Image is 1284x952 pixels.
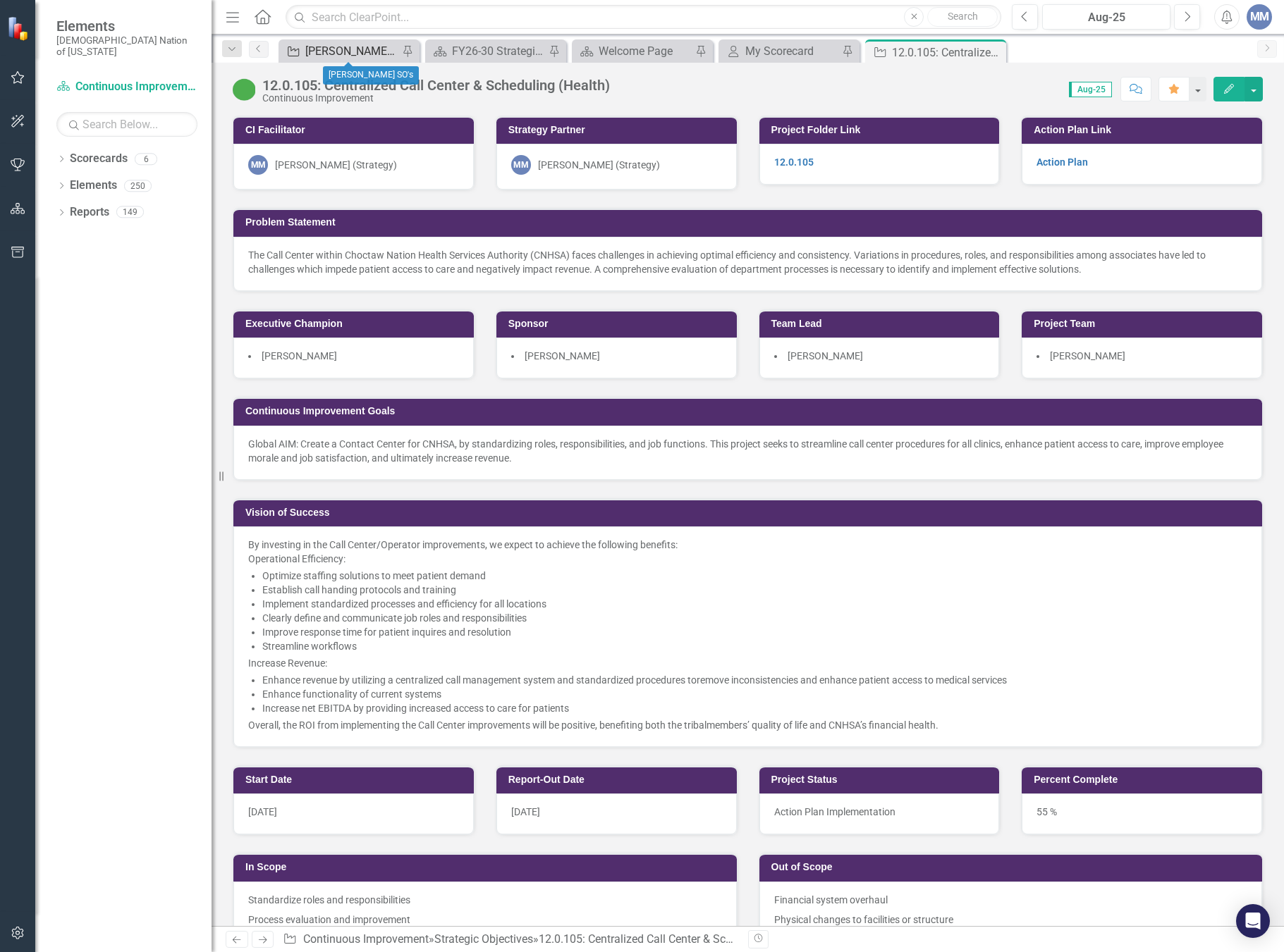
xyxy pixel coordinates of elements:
[262,93,610,104] div: Continuous Improvement
[525,350,600,361] span: [PERSON_NAME]
[262,641,357,652] span: Streamline workflows
[248,719,707,731] span: Overall, the ROI from implementing the Call Center improvements will be positive, benefiting both...
[245,406,1255,416] h3: Continuous Improvement Goals
[511,155,531,175] div: MM
[1236,904,1270,938] div: Open Intercom Messenger
[262,701,1247,715] p: ​
[745,42,838,60] div: My Scorecard
[323,66,419,85] div: [PERSON_NAME] SO's
[262,688,441,700] span: Enhance functionality of current systems
[262,611,1247,625] p: ​
[245,507,1255,518] h3: Vision of Success
[262,639,1247,653] p: ​
[771,774,993,785] h3: Project Status
[599,42,692,60] div: Welcome Page
[774,910,1248,929] p: Physical changes to facilities or structure​
[539,932,812,946] div: 12.0.105: Centralized Call Center & Scheduling (Health)
[248,155,268,175] div: MM
[771,125,993,135] h3: Project Folder Link
[245,125,467,135] h3: CI Facilitator
[771,862,1256,872] h3: Out of Scope
[892,44,1003,61] div: 12.0.105: Centralized Call Center & Scheduling (Health)
[538,158,660,172] div: [PERSON_NAME] (Strategy)
[262,626,511,638] span: Improve response time for patient inquires and resolution
[124,180,152,192] div: 250
[575,42,692,60] a: Welcome Page
[56,112,197,137] input: Search Below...
[508,125,730,135] h3: Strategy Partner
[262,598,546,610] span: Implement standardized processes and efficiency for all locations
[434,932,533,946] a: Strategic Objectives
[262,625,1247,639] p: ​
[1042,4,1170,30] button: Aug-25
[283,932,737,948] div: » »
[262,673,1247,687] p: ​
[233,78,255,101] img: CI Action Plan Approved/In Progress
[1050,350,1125,361] span: [PERSON_NAME]
[248,437,1247,465] p: Global AIM: Create a Contact Center for CNHSA, by standardizing roles, responsibilities, and job ...
[262,583,1247,597] p: ​
[1069,82,1112,97] span: Aug-25
[1034,125,1255,135] h3: Action Plan Link
[774,806,895,817] span: Action Plan Implementation
[305,42,398,60] div: [PERSON_NAME] SO's
[245,774,467,785] h3: Start Date
[927,7,998,27] button: Search
[248,552,1247,566] p: ​
[56,35,197,58] small: [DEMOGRAPHIC_DATA] Nation of [US_STATE]
[303,932,429,946] a: Continuous Improvement
[429,42,545,60] a: FY26-30 Strategic Plan
[262,570,486,581] span: Optimize staffing solutions to meet patient demand
[262,674,697,686] span: Enhance revenue by utilizing a centralized call management system and standardized procedures to
[262,78,610,93] div: 12.0.105: Centralized Call Center & Scheduling (Health)
[248,657,327,669] span: Increase Revenue:
[771,319,993,329] h3: Team Lead
[7,16,32,41] img: ClearPoint Strategy
[70,204,109,221] a: Reports
[1022,793,1262,834] div: 55 %
[722,42,838,60] a: My Scorecard
[774,893,1248,910] p: Financial system overhaul​
[948,11,978,22] span: Search
[508,319,730,329] h3: Sponsor
[774,156,814,168] a: 12.0.105
[245,217,1255,228] h3: Problem Statement
[135,153,157,165] div: 6
[452,42,545,60] div: FY26-30 Strategic Plan
[248,910,722,929] p: Process evaluation and improvement​
[245,862,730,872] h3: In Scope
[508,774,730,785] h3: Report-Out Date
[1247,4,1272,30] button: MM
[248,806,277,817] span: [DATE]
[262,569,1247,583] p: ​
[248,539,678,550] span: By investing in the Call Center/Operator improvements, we expect to achieve the following benefits:
[262,612,527,624] span: Clearly define and communicate job roles and responsibilities
[116,206,144,218] div: 149
[511,806,540,817] span: [DATE]
[275,158,397,172] div: [PERSON_NAME] (Strategy)
[245,319,467,329] h3: Executive Champion
[697,674,1007,686] span: remove inconsistencies and enhance patient access to medical services
[788,350,863,361] span: [PERSON_NAME]
[56,79,197,95] a: Continuous Improvement
[248,893,722,910] p: Standardize roles and responsibilities​
[282,42,398,60] a: [PERSON_NAME] SO's
[248,553,346,564] span: Operational Efficiency:
[70,178,117,194] a: Elements
[1034,774,1255,785] h3: Percent Complete
[1037,156,1088,168] a: Action Plan
[262,584,456,595] span: Establish call handing protocols and training
[248,656,1247,670] p: ​
[248,248,1247,276] p: The Call Center within Choctaw Nation Health Services Authority (CNHSA) faces challenges in achie...
[262,350,337,361] span: [PERSON_NAME]
[262,703,569,714] span: Increase net EBITDA by providing increased access to care for patients
[707,719,938,731] span: members’ quality of life and CNHSA’s financial health.
[1047,9,1166,26] div: Aug-25
[248,538,1247,552] p: ​
[286,5,1001,30] input: Search ClearPoint...
[262,597,1247,611] p: ​
[70,151,128,167] a: Scorecards
[1034,319,1255,329] h3: Project Team
[262,687,1247,701] p: ​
